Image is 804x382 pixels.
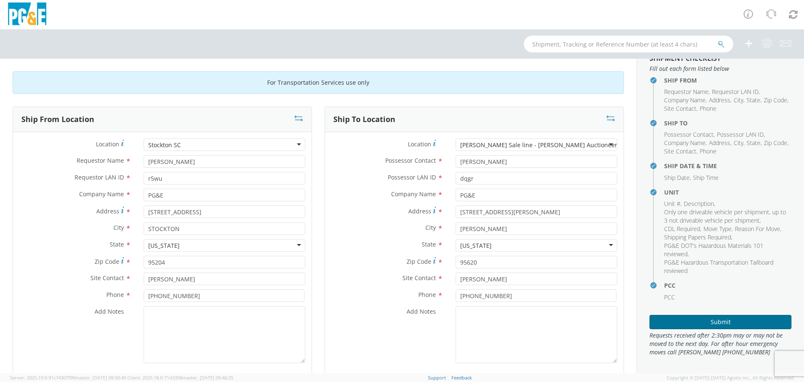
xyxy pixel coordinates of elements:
[664,242,789,258] li: ,
[764,96,787,104] span: Zip Code
[90,274,124,282] span: Site Contact
[684,200,715,208] li: ,
[747,96,762,104] li: ,
[110,240,124,248] span: State
[408,140,431,148] span: Location
[6,3,48,27] img: pge-logo-06675f144f4cfa6a6814.png
[693,174,719,182] span: Ship Time
[182,374,233,381] span: master, [DATE] 09:46:25
[425,223,436,231] span: City
[735,225,780,233] span: Reason For Move
[664,139,707,147] li: ,
[764,139,789,147] li: ,
[700,104,716,112] span: Phone
[664,208,789,225] li: ,
[113,223,124,231] span: City
[664,200,682,208] li: ,
[667,374,794,381] span: Copyright © [DATE]-[DATE] Agistix Inc., All Rights Reserved
[664,174,690,182] span: Ship Date
[402,274,436,282] span: Site Contact
[664,88,710,96] li: ,
[664,225,701,233] li: ,
[75,374,126,381] span: master, [DATE] 09:50:40
[664,242,763,258] span: PG&E DOT's Hazardous Materials 101 reviewed
[709,96,730,104] span: Address
[712,88,759,96] span: Requestor LAN ID
[388,173,436,181] span: Possessor LAN ID
[96,207,119,215] span: Address
[428,374,446,381] a: Support
[408,207,431,215] span: Address
[684,200,714,208] span: Description
[21,115,94,124] h3: Ship From Location
[664,258,773,275] span: PG&E Hazardous Transportation Tailboard reviewed
[735,225,781,233] li: ,
[106,291,124,299] span: Phone
[95,257,119,265] span: Zip Code
[664,88,709,96] span: Requestor Name
[709,139,730,147] span: Address
[649,331,791,356] span: Requests received after 2:30pm may or may not be moved to the next day. For after hour emergency ...
[664,200,680,208] span: Unit #
[664,163,791,169] h4: Ship Date & Time
[764,96,789,104] li: ,
[709,139,732,147] li: ,
[747,139,760,147] span: State
[664,130,715,139] li: ,
[391,190,436,198] span: Company Name
[709,96,732,104] li: ,
[664,104,698,113] li: ,
[734,139,743,147] span: City
[712,88,760,96] li: ,
[649,315,791,329] button: Submit
[734,139,745,147] li: ,
[75,173,124,181] span: Requestor LAN ID
[664,189,791,195] h4: Unit
[664,96,707,104] li: ,
[95,307,124,315] span: Add Notes
[13,71,624,94] div: For Transportation Services use only
[79,190,124,198] span: Company Name
[664,233,731,241] span: Shipping Papers Required
[385,156,436,164] span: Possessor Contact
[664,120,791,126] h4: Ship To
[664,139,706,147] span: Company Name
[451,374,472,381] a: Feedback
[664,147,698,156] li: ,
[333,115,395,124] h3: Ship To Location
[717,130,765,139] li: ,
[10,374,126,381] span: Server: 2025.19.0-91c74307f99
[703,225,732,233] span: Move Type
[664,233,732,242] li: ,
[96,140,119,148] span: Location
[703,225,733,233] li: ,
[664,130,714,138] span: Possessor Contact
[148,242,180,250] div: [US_STATE]
[649,65,791,73] span: Fill out each form listed below
[664,293,675,301] span: PCC
[460,242,492,250] div: [US_STATE]
[747,96,760,104] span: State
[664,174,691,182] li: ,
[764,139,787,147] span: Zip Code
[664,77,791,83] h4: Ship From
[460,141,655,149] div: [PERSON_NAME] Sale line - [PERSON_NAME] Auctioneers - DXL - DXSL
[77,156,124,164] span: Requestor Name
[717,130,764,138] span: Possessor LAN ID
[148,141,181,149] div: Stockton SC
[664,225,700,233] span: CDL Required
[524,36,733,52] input: Shipment, Tracking or Reference Number (at least 4 chars)
[664,147,696,155] span: Site Contact
[734,96,745,104] li: ,
[747,139,762,147] li: ,
[700,147,716,155] span: Phone
[664,208,786,224] span: Only one driveable vehicle per shipment, up to 3 not driveable vehicle per shipment
[664,96,706,104] span: Company Name
[664,282,791,288] h4: PCC
[407,257,431,265] span: Zip Code
[734,96,743,104] span: City
[422,240,436,248] span: State
[407,307,436,315] span: Add Notes
[418,291,436,299] span: Phone
[664,104,696,112] span: Site Contact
